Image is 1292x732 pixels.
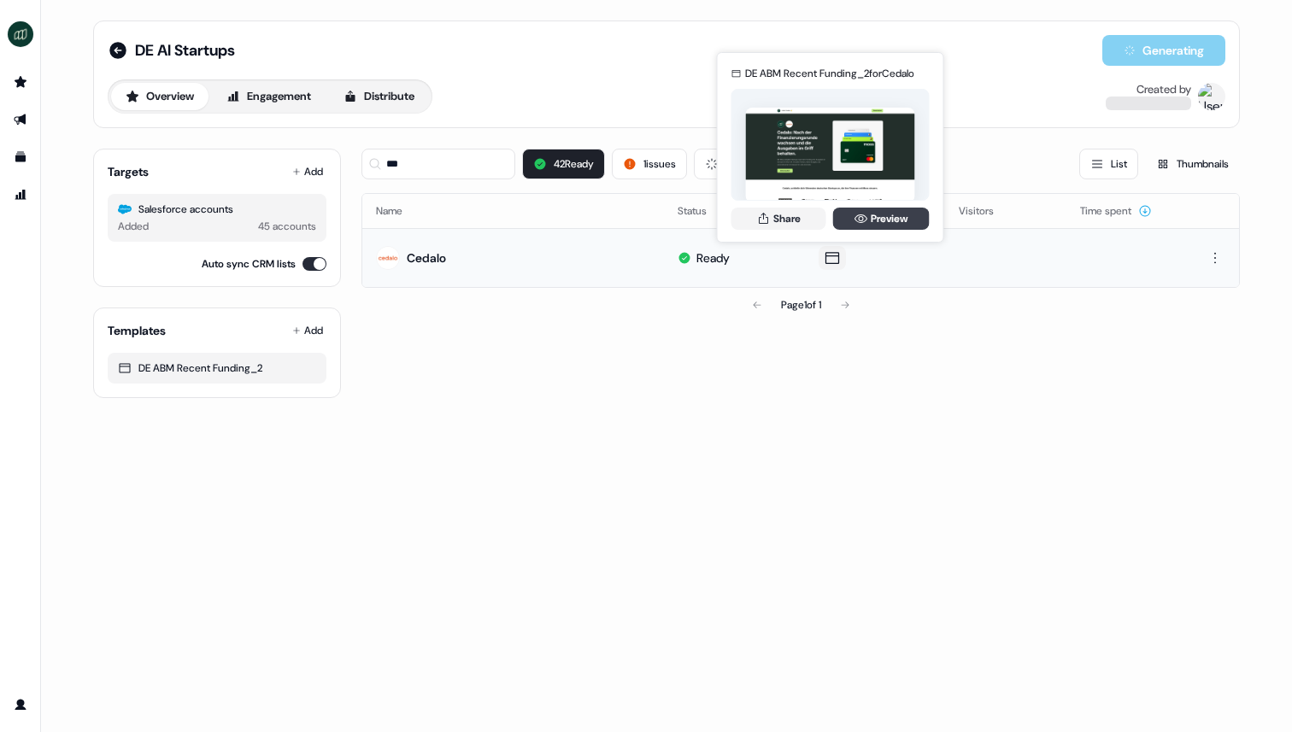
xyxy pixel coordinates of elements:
div: DE ABM Recent Funding_2 for Cedalo [745,65,914,82]
button: Add [289,160,326,184]
a: Go to outbound experience [7,106,34,133]
button: Status [678,196,727,226]
div: Page 1 of 1 [781,296,821,313]
button: Share [731,208,826,230]
div: Cedalo [407,249,446,266]
button: Visitors [959,196,1014,226]
a: Go to attribution [7,181,34,208]
div: 45 accounts [258,218,316,235]
button: List [1079,149,1138,179]
div: Added [118,218,149,235]
a: Go to templates [7,143,34,171]
button: Engagement [212,83,326,110]
div: DE ABM Recent Funding_2 [118,360,316,377]
button: 1issues [612,149,687,179]
div: Salesforce accounts [118,201,316,218]
span: DE AI Startups [135,40,235,61]
img: User [1198,83,1225,110]
div: Created by [1136,83,1191,97]
img: asset preview [746,108,915,202]
button: Overview [111,83,208,110]
button: 42Ready [522,149,605,179]
button: Distribute [329,83,429,110]
a: Go to profile [7,691,34,718]
div: Ready [696,249,730,266]
button: 2generating [694,149,792,179]
div: Targets [108,163,149,180]
button: Time spent [1080,196,1152,226]
a: Preview [833,208,930,230]
button: Add [289,319,326,343]
a: Go to prospects [7,68,34,96]
div: Templates [108,322,166,339]
button: Name [376,196,423,226]
button: Thumbnails [1145,149,1240,179]
label: Auto sync CRM lists [202,255,296,272]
